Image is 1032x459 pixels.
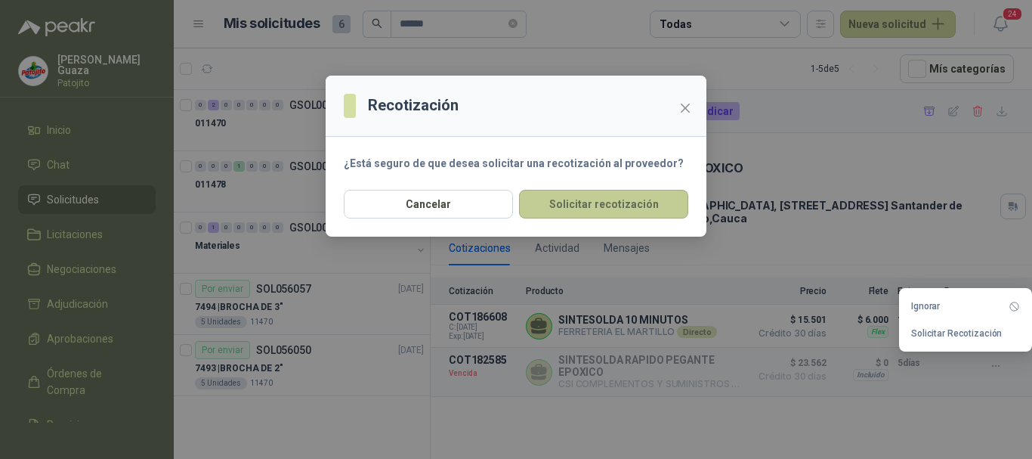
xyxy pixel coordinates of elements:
[344,157,684,169] strong: ¿Está seguro de que desea solicitar una recotización al proveedor?
[679,102,691,114] span: close
[344,190,513,219] button: Cancelar
[519,190,688,219] button: Solicitar recotización
[673,96,697,120] button: Close
[368,94,459,117] h3: Recotización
